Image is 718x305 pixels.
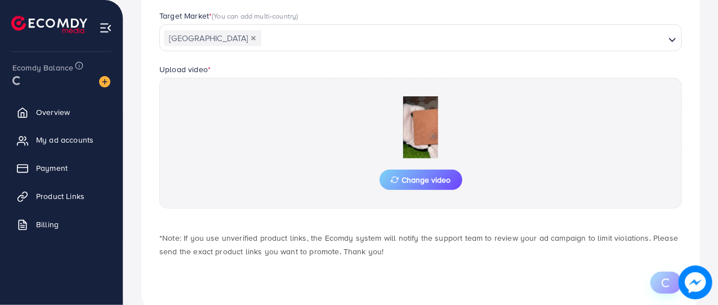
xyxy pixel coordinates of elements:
[159,231,682,258] p: *Note: If you use unverified product links, the Ecomdy system will notify the support team to rev...
[8,101,114,123] a: Overview
[212,11,298,21] span: (You can add multi-country)
[12,62,73,73] span: Ecomdy Balance
[251,36,256,41] button: Deselect Pakistan
[36,107,70,118] span: Overview
[8,157,114,179] a: Payment
[36,191,84,202] span: Product Links
[8,129,114,151] a: My ad accounts
[36,219,59,230] span: Billing
[164,30,261,46] span: [GEOGRAPHIC_DATA]
[679,266,712,299] img: image
[36,134,93,145] span: My ad accounts
[380,170,462,190] button: Change video
[8,185,114,207] a: Product Links
[99,76,110,87] img: image
[159,64,211,75] label: Upload video
[99,21,112,34] img: menu
[391,176,451,184] span: Change video
[11,16,87,33] img: logo
[36,162,68,174] span: Payment
[159,10,298,21] label: Target Market
[364,96,477,158] img: Preview Image
[262,30,664,47] input: Search for option
[8,213,114,236] a: Billing
[159,24,682,51] div: Search for option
